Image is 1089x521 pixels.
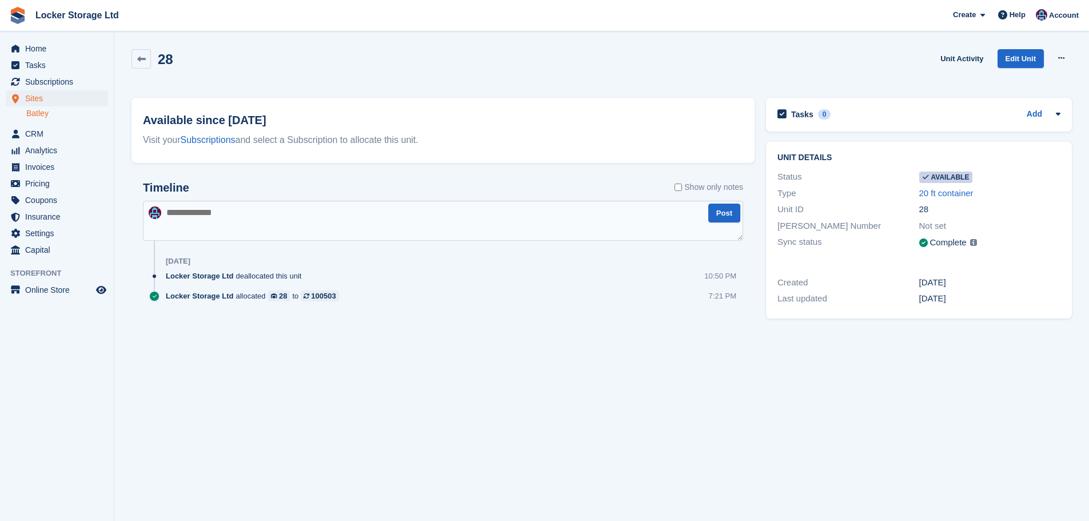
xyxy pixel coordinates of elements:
a: Subscriptions [181,135,236,145]
h2: Available since [DATE] [143,112,743,129]
div: Complete [930,236,967,249]
h2: Unit details [777,153,1060,162]
span: Home [25,41,94,57]
span: Invoices [25,159,94,175]
a: menu [6,41,108,57]
a: Unit Activity [936,49,988,68]
div: deallocated this unit [166,271,307,281]
a: 28 [268,291,290,301]
div: Last updated [777,292,919,305]
a: menu [6,57,108,73]
a: menu [6,142,108,158]
span: Subscriptions [25,74,94,90]
a: menu [6,209,108,225]
div: Created [777,276,919,289]
a: Preview store [94,283,108,297]
a: menu [6,90,108,106]
a: menu [6,74,108,90]
h2: Tasks [791,109,813,120]
a: Add [1027,108,1042,121]
span: Account [1049,10,1079,21]
div: [DATE] [919,292,1060,305]
div: allocated to [166,291,345,301]
div: Sync status [777,236,919,250]
input: Show only notes [675,181,682,193]
span: Locker Storage Ltd [166,271,233,281]
span: Coupons [25,192,94,208]
button: Post [708,204,740,222]
span: Tasks [25,57,94,73]
a: Batley [26,108,108,119]
span: Create [953,9,976,21]
span: Storefront [10,268,114,279]
a: 20 ft container [919,188,974,198]
a: menu [6,159,108,175]
a: Edit Unit [998,49,1044,68]
img: icon-info-grey-7440780725fd019a000dd9b08b2336e03edf1995a4989e88bcd33f0948082b44.svg [970,239,977,246]
span: Help [1010,9,1026,21]
span: Locker Storage Ltd [166,291,233,301]
img: Locker Storage Ltd [149,206,161,219]
a: 100503 [301,291,338,301]
div: Visit your and select a Subscription to allocate this unit. [143,133,743,147]
span: Sites [25,90,94,106]
div: [DATE] [166,257,190,266]
div: 100503 [311,291,336,301]
a: menu [6,242,108,258]
a: menu [6,176,108,192]
a: menu [6,126,108,142]
div: Not set [919,220,1060,233]
div: 28 [919,203,1060,216]
span: Online Store [25,282,94,298]
a: menu [6,192,108,208]
div: 7:21 PM [709,291,736,301]
span: CRM [25,126,94,142]
img: Locker Storage Ltd [1036,9,1047,21]
div: 10:50 PM [704,271,736,281]
span: Insurance [25,209,94,225]
span: Capital [25,242,94,258]
img: stora-icon-8386f47178a22dfd0bd8f6a31ec36ba5ce8667c1dd55bd0f319d3a0aa187defe.svg [9,7,26,24]
h2: Timeline [143,181,189,194]
h2: 28 [158,51,173,67]
a: Locker Storage Ltd [31,6,123,25]
div: Unit ID [777,203,919,216]
span: Settings [25,225,94,241]
span: Pricing [25,176,94,192]
div: 0 [818,109,831,120]
div: 28 [279,291,287,301]
a: menu [6,225,108,241]
div: Type [777,187,919,200]
a: menu [6,282,108,298]
label: Show only notes [675,181,743,193]
span: Available [919,172,973,183]
div: Status [777,170,919,184]
div: [PERSON_NAME] Number [777,220,919,233]
div: [DATE] [919,276,1060,289]
span: Analytics [25,142,94,158]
